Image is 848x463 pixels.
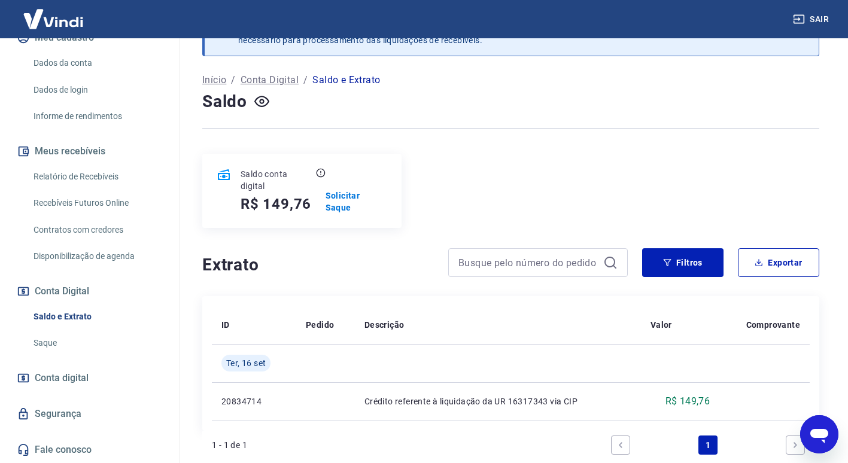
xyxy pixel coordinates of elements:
[303,73,308,87] p: /
[241,73,299,87] a: Conta Digital
[221,395,287,407] p: 20834714
[212,439,247,451] p: 1 - 1 de 1
[642,248,724,277] button: Filtros
[364,319,405,331] p: Descrição
[14,278,165,304] button: Conta Digital
[665,394,710,409] p: R$ 149,76
[14,1,92,37] img: Vindi
[326,190,387,214] a: Solicitar Saque
[29,331,165,355] a: Saque
[29,218,165,242] a: Contratos com credores
[651,319,672,331] p: Valor
[226,357,266,369] span: Ter, 16 set
[738,248,819,277] button: Exportar
[221,319,230,331] p: ID
[14,437,165,463] a: Fale conosco
[202,73,226,87] a: Início
[800,415,838,453] iframe: Botão para abrir a janela de mensagens
[29,244,165,269] a: Disponibilização de agenda
[29,304,165,329] a: Saldo e Extrato
[29,104,165,129] a: Informe de rendimentos
[306,319,334,331] p: Pedido
[202,90,247,114] h4: Saldo
[606,431,810,459] ul: Pagination
[14,401,165,427] a: Segurança
[29,191,165,215] a: Recebíveis Futuros Online
[241,168,314,192] p: Saldo conta digital
[231,73,235,87] p: /
[14,138,165,165] button: Meus recebíveis
[29,51,165,75] a: Dados da conta
[35,370,89,386] span: Conta digital
[29,78,165,102] a: Dados de login
[458,254,598,272] input: Busque pelo número do pedido
[611,435,630,455] a: Previous page
[746,319,800,331] p: Comprovante
[29,165,165,189] a: Relatório de Recebíveis
[791,8,834,31] button: Sair
[202,253,434,277] h4: Extrato
[698,435,718,455] a: Page 1 is your current page
[241,194,311,214] h5: R$ 149,76
[14,365,165,391] a: Conta digital
[786,435,805,455] a: Next page
[312,73,380,87] p: Saldo e Extrato
[364,395,631,407] p: Crédito referente à liquidação da UR 16317343 via CIP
